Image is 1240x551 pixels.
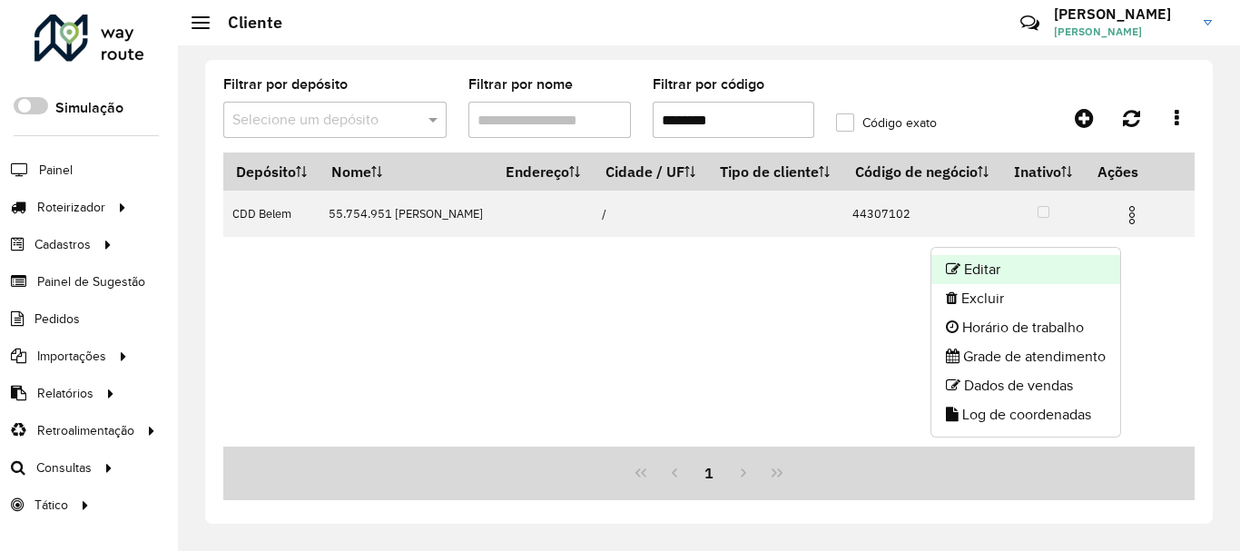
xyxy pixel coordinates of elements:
[843,153,1002,191] th: Código de negócio
[1054,24,1190,40] span: [PERSON_NAME]
[320,153,494,191] th: Nome
[1054,5,1190,23] h3: [PERSON_NAME]
[836,113,937,133] label: Código exato
[39,161,73,180] span: Painel
[223,153,320,191] th: Depósito
[210,13,282,33] h2: Cliente
[37,347,106,366] span: Importações
[1010,4,1049,43] a: Contato Rápido
[55,97,123,119] label: Simulação
[593,191,708,237] td: /
[34,235,91,254] span: Cadastros
[1001,153,1085,191] th: Inativo
[37,421,134,440] span: Retroalimentação
[37,384,93,403] span: Relatórios
[36,458,92,477] span: Consultas
[1085,153,1194,191] th: Ações
[37,272,145,291] span: Painel de Sugestão
[223,74,348,95] label: Filtrar por depósito
[931,255,1120,284] li: Editar
[223,191,320,237] td: CDD Belem
[34,496,68,515] span: Tático
[931,371,1120,400] li: Dados de vendas
[34,310,80,329] span: Pedidos
[692,456,726,490] button: 1
[843,191,1002,237] td: 44307102
[493,153,593,191] th: Endereço
[931,284,1120,313] li: Excluir
[468,74,573,95] label: Filtrar por nome
[708,153,843,191] th: Tipo de cliente
[931,313,1120,342] li: Horário de trabalho
[37,198,105,217] span: Roteirizador
[320,191,494,237] td: 55.754.951 [PERSON_NAME]
[653,74,764,95] label: Filtrar por código
[931,400,1120,429] li: Log de coordenadas
[931,342,1120,371] li: Grade de atendimento
[593,153,708,191] th: Cidade / UF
